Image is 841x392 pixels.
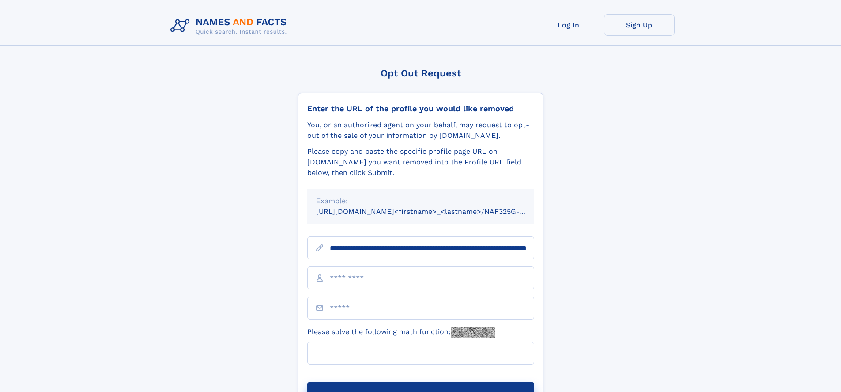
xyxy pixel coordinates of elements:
[167,14,294,38] img: Logo Names and Facts
[298,68,543,79] div: Opt Out Request
[316,207,551,216] small: [URL][DOMAIN_NAME]<firstname>_<lastname>/NAF325G-xxxxxxxx
[307,120,534,141] div: You, or an authorized agent on your behalf, may request to opt-out of the sale of your informatio...
[307,146,534,178] div: Please copy and paste the specific profile page URL on [DOMAIN_NAME] you want removed into the Pr...
[307,327,495,338] label: Please solve the following math function:
[307,104,534,114] div: Enter the URL of the profile you would like removed
[604,14,675,36] a: Sign Up
[533,14,604,36] a: Log In
[316,196,525,206] div: Example:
